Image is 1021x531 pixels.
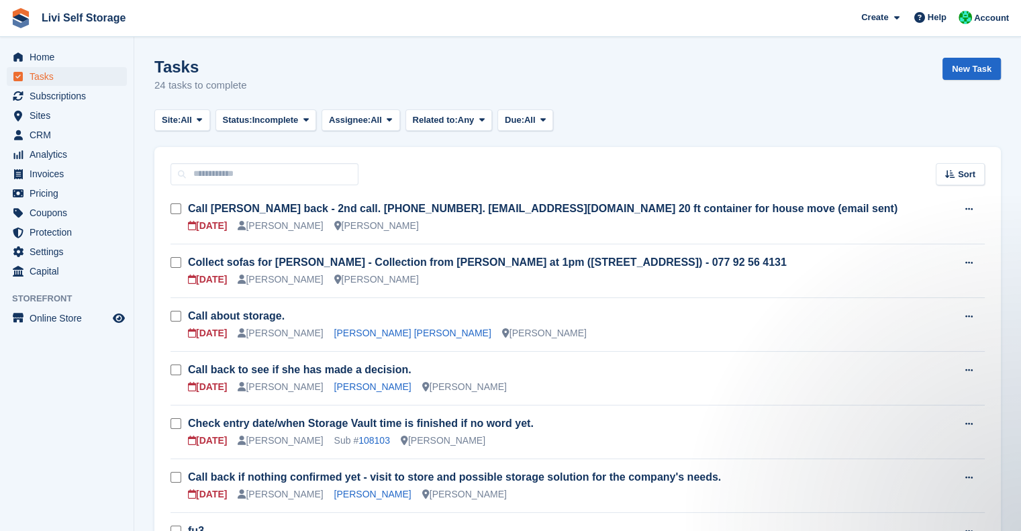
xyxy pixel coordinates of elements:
[162,113,181,127] span: Site:
[959,11,972,24] img: Joe Robertson
[188,273,227,287] div: [DATE]
[252,113,299,127] span: Incomplete
[524,113,536,127] span: All
[358,435,390,446] a: 108103
[238,273,323,287] div: [PERSON_NAME]
[7,164,127,183] a: menu
[188,487,227,501] div: [DATE]
[322,109,400,132] button: Assignee: All
[215,109,316,132] button: Status: Incomplete
[188,219,227,233] div: [DATE]
[238,380,323,394] div: [PERSON_NAME]
[30,126,110,144] span: CRM
[30,48,110,66] span: Home
[861,11,888,24] span: Create
[188,256,787,268] a: Collect sofas for [PERSON_NAME] - Collection from [PERSON_NAME] at 1pm ([STREET_ADDRESS]) - 077 9...
[7,67,127,86] a: menu
[238,487,323,501] div: [PERSON_NAME]
[181,113,192,127] span: All
[458,113,475,127] span: Any
[371,113,382,127] span: All
[188,203,897,214] a: Call [PERSON_NAME] back - 2nd call. [PHONE_NUMBER]. [EMAIL_ADDRESS][DOMAIN_NAME] 20 ft container ...
[188,380,227,394] div: [DATE]
[223,113,252,127] span: Status:
[422,487,507,501] div: [PERSON_NAME]
[413,113,458,127] span: Related to:
[7,184,127,203] a: menu
[958,168,975,181] span: Sort
[401,434,485,448] div: [PERSON_NAME]
[7,106,127,125] a: menu
[7,242,127,261] a: menu
[30,309,110,328] span: Online Store
[505,113,524,127] span: Due:
[30,145,110,164] span: Analytics
[30,262,110,281] span: Capital
[7,48,127,66] a: menu
[188,471,721,483] a: Call back if nothing confirmed yet - visit to store and possible storage solution for the company...
[188,418,534,429] a: Check entry date/when Storage Vault time is finished if no word yet.
[188,310,285,322] a: Call about storage.
[334,328,491,338] a: [PERSON_NAME] [PERSON_NAME]
[405,109,492,132] button: Related to: Any
[7,126,127,144] a: menu
[111,310,127,326] a: Preview store
[422,380,507,394] div: [PERSON_NAME]
[334,273,419,287] div: [PERSON_NAME]
[928,11,946,24] span: Help
[30,223,110,242] span: Protection
[30,184,110,203] span: Pricing
[12,292,134,305] span: Storefront
[974,11,1009,25] span: Account
[154,109,210,132] button: Site: All
[329,113,371,127] span: Assignee:
[7,203,127,222] a: menu
[334,219,419,233] div: [PERSON_NAME]
[238,326,323,340] div: [PERSON_NAME]
[7,87,127,105] a: menu
[154,58,247,76] h1: Tasks
[188,326,227,340] div: [DATE]
[502,326,587,340] div: [PERSON_NAME]
[238,219,323,233] div: [PERSON_NAME]
[7,223,127,242] a: menu
[334,381,411,392] a: [PERSON_NAME]
[7,145,127,164] a: menu
[36,7,131,29] a: Livi Self Storage
[334,434,390,448] div: Sub #
[188,434,227,448] div: [DATE]
[238,434,323,448] div: [PERSON_NAME]
[188,364,411,375] a: Call back to see if she has made a decision.
[30,67,110,86] span: Tasks
[7,309,127,328] a: menu
[11,8,31,28] img: stora-icon-8386f47178a22dfd0bd8f6a31ec36ba5ce8667c1dd55bd0f319d3a0aa187defe.svg
[334,489,411,499] a: [PERSON_NAME]
[497,109,553,132] button: Due: All
[30,203,110,222] span: Coupons
[30,87,110,105] span: Subscriptions
[942,58,1001,80] a: New Task
[30,242,110,261] span: Settings
[7,262,127,281] a: menu
[30,106,110,125] span: Sites
[154,78,247,93] p: 24 tasks to complete
[30,164,110,183] span: Invoices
